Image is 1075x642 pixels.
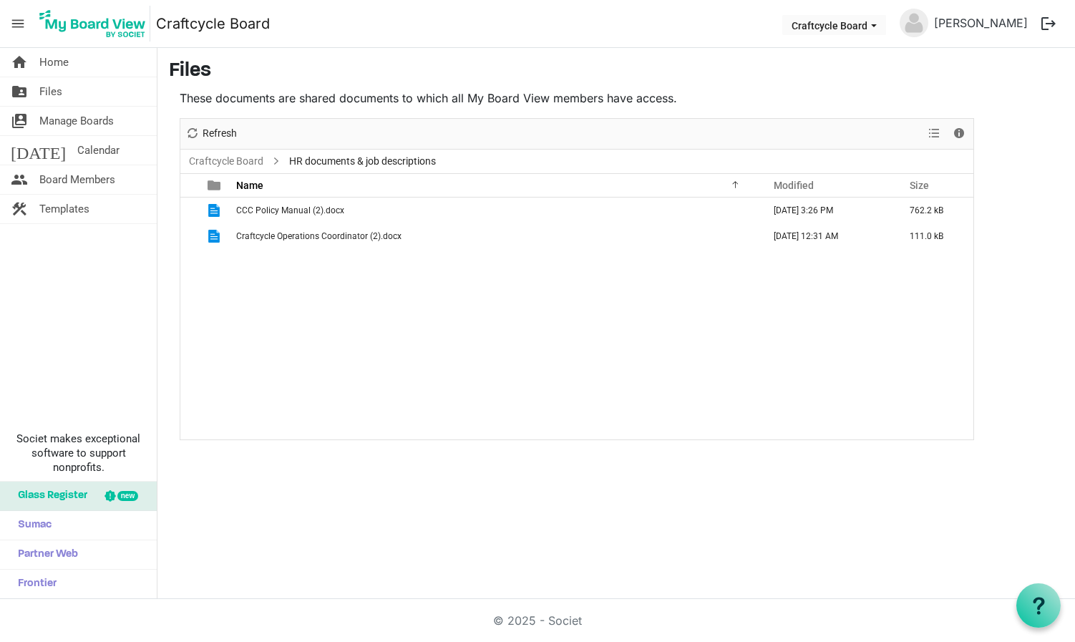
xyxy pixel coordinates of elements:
span: Modified [774,180,814,191]
td: checkbox [180,198,199,223]
a: © 2025 - Societ [493,613,582,628]
span: Size [910,180,929,191]
button: Details [950,125,969,142]
span: Refresh [201,125,238,142]
div: Details [947,119,971,149]
span: Templates [39,195,89,223]
td: 762.2 kB is template cell column header Size [895,198,973,223]
span: Home [39,48,69,77]
a: Craftcycle Board [186,152,266,170]
span: HR documents & job descriptions [286,152,439,170]
td: 111.0 kB is template cell column header Size [895,223,973,249]
td: is template cell column header type [199,198,232,223]
span: menu [4,10,31,37]
span: switch_account [11,107,28,135]
span: Manage Boards [39,107,114,135]
img: My Board View Logo [35,6,150,42]
span: Partner Web [11,540,78,569]
td: July 20, 2025 3:26 PM column header Modified [759,198,895,223]
td: Craftcycle Operations Coordinator (2).docx is template cell column header Name [232,223,759,249]
span: Board Members [39,165,115,194]
button: View dropdownbutton [925,125,943,142]
span: home [11,48,28,77]
span: CCC Policy Manual (2).docx [236,205,344,215]
td: checkbox [180,223,199,249]
a: [PERSON_NAME] [928,9,1033,37]
span: Calendar [77,136,120,165]
span: people [11,165,28,194]
span: construction [11,195,28,223]
span: Name [236,180,263,191]
div: Refresh [180,119,242,149]
span: Files [39,77,62,106]
button: Craftcycle Board dropdownbutton [782,15,886,35]
td: CCC Policy Manual (2).docx is template cell column header Name [232,198,759,223]
button: logout [1033,9,1064,39]
td: is template cell column header type [199,223,232,249]
img: no-profile-picture.svg [900,9,928,37]
span: Craftcycle Operations Coordinator (2).docx [236,231,402,241]
span: Societ makes exceptional software to support nonprofits. [6,432,150,475]
span: Glass Register [11,482,87,510]
div: new [117,491,138,501]
h3: Files [169,59,1064,84]
a: Craftcycle Board [156,9,270,38]
a: My Board View Logo [35,6,156,42]
span: Frontier [11,570,57,598]
div: View [923,119,947,149]
span: Sumac [11,511,52,540]
button: Refresh [183,125,240,142]
span: [DATE] [11,136,66,165]
p: These documents are shared documents to which all My Board View members have access. [180,89,974,107]
td: July 11, 2025 12:31 AM column header Modified [759,223,895,249]
span: folder_shared [11,77,28,106]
